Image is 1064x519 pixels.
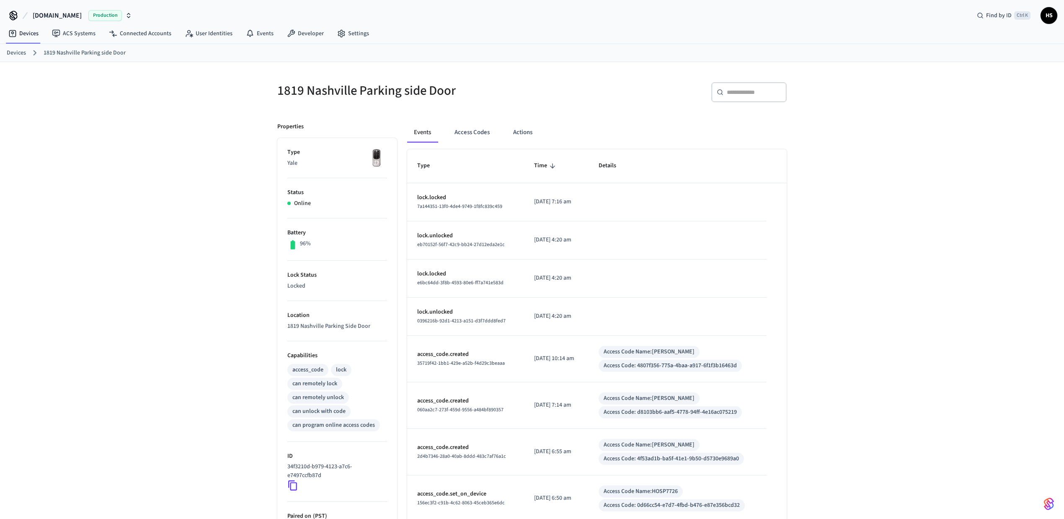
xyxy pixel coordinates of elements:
div: can remotely lock [292,379,337,388]
div: Access Code: 4f53ad1b-ba5f-41e1-9b50-d5730e9689a0 [604,454,739,463]
p: [DATE] 6:55 am [534,447,578,456]
p: [DATE] 10:14 am [534,354,578,363]
img: Yale Assure Touchscreen Wifi Smart Lock, Satin Nickel, Front [366,148,387,169]
span: [DOMAIN_NAME] [33,10,82,21]
div: can program online access codes [292,421,375,430]
p: Capabilities [287,351,387,360]
p: lock.locked [417,270,514,278]
div: Access Code: 0d66cc54-e7d7-4fbd-b476-e87e356bcd32 [604,501,740,510]
button: Actions [506,122,539,143]
div: Access Code Name: [PERSON_NAME] [604,348,695,356]
a: ACS Systems [45,26,102,41]
span: 156ec3f2-c91b-4c62-8063-45ceb365e6dc [417,499,505,506]
p: Type [287,148,387,157]
p: lock.locked [417,193,514,202]
p: Online [294,199,311,208]
span: HS [1041,8,1056,23]
div: Access Code: d8103bb6-aaf5-4778-94ff-4e16ac075219 [604,408,737,417]
div: Access Code Name: HOSP7726 [604,487,678,496]
div: access_code [292,366,323,374]
div: Access Code: 4807f356-775a-4baa-a917-6f1f3b16463d [604,361,737,370]
p: [DATE] 7:14 am [534,401,578,410]
span: 7a144351-13f0-4de4-9749-1f8fc839c459 [417,203,502,210]
p: Status [287,188,387,197]
a: 1819 Nashville Parking side Door [44,49,126,57]
span: 2d4b7346-28a0-40ab-8ddd-483c7af76a1c [417,453,506,460]
span: Production [88,10,122,21]
div: Access Code Name: [PERSON_NAME] [604,394,695,403]
div: lock [336,366,346,374]
button: Events [407,122,438,143]
p: Battery [287,228,387,237]
div: Access Code Name: [PERSON_NAME] [604,441,695,449]
span: eb70152f-56f7-42c9-bb24-27d12eda2e1c [417,241,505,248]
p: Locked [287,282,387,291]
div: Find by IDCtrl K [970,8,1037,23]
span: e6bc64dd-3f8b-4593-80e6-ff7a741e583d [417,279,504,286]
a: Events [239,26,280,41]
p: access_code.set_on_device [417,490,514,498]
a: Devices [7,49,26,57]
a: Devices [2,26,45,41]
p: [DATE] 4:20 am [534,236,578,244]
span: Ctrl K [1014,11,1030,20]
p: Properties [277,122,304,131]
p: Location [287,311,387,320]
p: Yale [287,159,387,168]
p: [DATE] 7:16 am [534,197,578,206]
p: 34f3210d-b979-4123-a7c6-e7497ccfb87d [287,462,384,480]
span: Find by ID [986,11,1012,20]
a: User Identities [178,26,239,41]
span: Time [534,159,558,172]
span: 35719f42-1bb1-429e-a52b-f4d29c3beaaa [417,360,505,367]
p: lock.unlocked [417,231,514,240]
h5: 1819 Nashville Parking side Door [277,82,527,99]
p: access_code.created [417,443,514,452]
p: [DATE] 6:50 am [534,494,578,503]
p: lock.unlocked [417,308,514,317]
p: 1819 Nashville Parking Side Door [287,322,387,331]
button: HS [1041,7,1057,24]
p: 96% [300,239,311,248]
p: [DATE] 4:20 am [534,274,578,283]
a: Settings [331,26,376,41]
p: ID [287,452,387,461]
a: Connected Accounts [102,26,178,41]
div: ant example [407,122,787,143]
p: [DATE] 4:20 am [534,312,578,321]
span: 0396216b-92d1-4213-a151-d3f7ddd8fed7 [417,317,506,324]
p: access_code.created [417,397,514,405]
span: 060aa2c7-273f-459d-9556-a484bf890357 [417,406,504,413]
p: Lock Status [287,271,387,280]
span: Type [417,159,441,172]
a: Developer [280,26,331,41]
span: Details [599,159,627,172]
p: access_code.created [417,350,514,359]
button: Access Codes [448,122,496,143]
div: can unlock with code [292,407,346,416]
img: SeamLogoGradient.69752ec5.svg [1044,497,1054,511]
div: can remotely unlock [292,393,344,402]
